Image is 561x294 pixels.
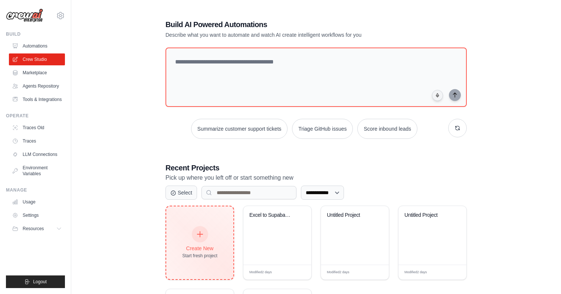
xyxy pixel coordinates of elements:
a: Tools & Integrations [9,94,65,105]
span: Edit [449,269,455,275]
button: Logout [6,275,65,288]
button: Get new suggestions [448,119,467,137]
div: Excel to Supabase Data Pipeline [249,212,294,219]
button: Summarize customer support tickets [191,119,288,139]
button: Click to speak your automation idea [432,90,443,101]
img: Logo [6,9,43,23]
div: Build [6,31,65,37]
a: Agents Repository [9,80,65,92]
a: Environment Variables [9,162,65,180]
div: Manage [6,187,65,193]
a: Automations [9,40,65,52]
div: Start fresh project [182,253,217,259]
span: Logout [33,279,47,285]
p: Pick up where you left off or start something new [165,173,467,183]
a: Traces [9,135,65,147]
div: Untitled Project [327,212,372,219]
button: Select [165,186,197,200]
span: Edit [371,269,378,275]
button: Score inbound leads [357,119,417,139]
a: Crew Studio [9,53,65,65]
span: Modified 2 days [404,270,427,275]
span: Modified 2 days [249,270,272,275]
span: Edit [294,269,300,275]
a: Marketplace [9,67,65,79]
h3: Recent Projects [165,163,467,173]
div: Create New [182,245,217,252]
h1: Build AI Powered Automations [165,19,415,30]
p: Describe what you want to automate and watch AI create intelligent workflows for you [165,31,415,39]
a: Traces Old [9,122,65,134]
a: Settings [9,209,65,221]
iframe: Chat Widget [524,258,561,294]
div: Untitled Project [404,212,449,219]
span: Resources [23,226,44,232]
button: Triage GitHub issues [292,119,353,139]
a: LLM Connections [9,148,65,160]
div: Operate [6,113,65,119]
button: Resources [9,223,65,235]
a: Usage [9,196,65,208]
span: Modified 2 days [327,270,350,275]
